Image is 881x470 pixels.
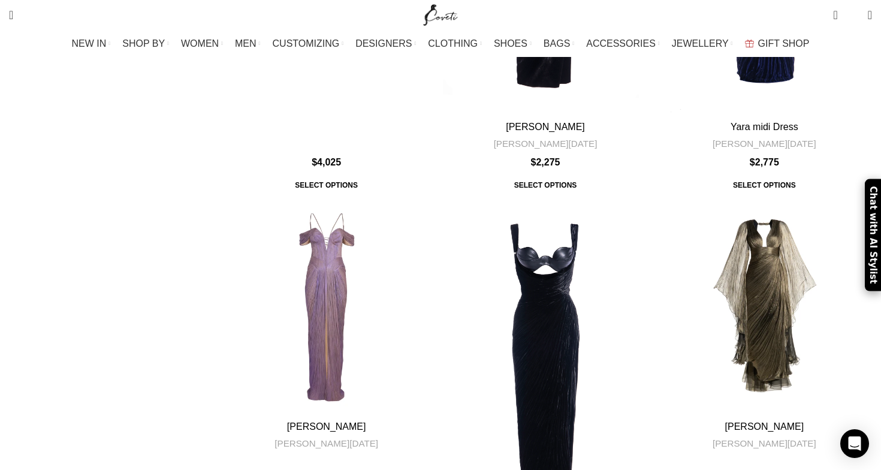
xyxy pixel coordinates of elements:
[181,38,219,49] span: WOMEN
[750,157,779,167] bdi: 2,775
[235,32,260,56] a: MEN
[274,437,378,450] a: [PERSON_NAME][DATE]
[506,174,586,196] a: Select options for “Dorothea maxi Dress”
[286,174,366,196] span: Select options
[3,3,19,27] a: Search
[672,32,733,56] a: JEWELLERY
[355,38,412,49] span: DESIGNERS
[544,38,570,49] span: BAGS
[731,122,798,132] a: Yara midi Dress
[428,32,482,56] a: CLOTHING
[286,174,366,196] a: Select options for “Noor maxi Dress”
[849,12,858,21] span: 0
[834,6,843,15] span: 0
[725,421,804,432] a: [PERSON_NAME]
[506,122,585,132] a: [PERSON_NAME]
[355,32,416,56] a: DESIGNERS
[494,38,527,49] span: SHOES
[827,3,843,27] a: 0
[428,38,478,49] span: CLOTHING
[312,157,317,167] span: $
[531,157,536,167] span: $
[725,174,804,196] span: Select options
[672,38,729,49] span: JEWELLERY
[713,137,816,150] a: [PERSON_NAME][DATE]
[847,3,859,27] div: My Wishlist
[531,157,560,167] bdi: 2,275
[421,9,461,19] a: Site logo
[312,157,341,167] bdi: 4,025
[745,32,810,56] a: GIFT SHOP
[72,32,111,56] a: NEW IN
[745,40,754,47] img: GiftBag
[122,38,165,49] span: SHOP BY
[544,32,574,56] a: BAGS
[494,32,532,56] a: SHOES
[273,32,344,56] a: CUSTOMIZING
[586,32,660,56] a: ACCESSORIES
[72,38,107,49] span: NEW IN
[657,200,872,415] a: Danielle maxi Dress
[840,429,869,458] div: Open Intercom Messenger
[725,174,804,196] a: Select options for “Yara midi Dress”
[494,137,598,150] a: [PERSON_NAME][DATE]
[122,32,169,56] a: SHOP BY
[235,38,257,49] span: MEN
[586,38,656,49] span: ACCESSORIES
[287,421,366,432] a: [PERSON_NAME]
[750,157,755,167] span: $
[713,437,816,450] a: [PERSON_NAME][DATE]
[506,174,586,196] span: Select options
[181,32,223,56] a: WOMEN
[758,38,810,49] span: GIFT SHOP
[273,38,340,49] span: CUSTOMIZING
[3,32,878,56] div: Main navigation
[219,200,434,415] a: Camilla maxi Dress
